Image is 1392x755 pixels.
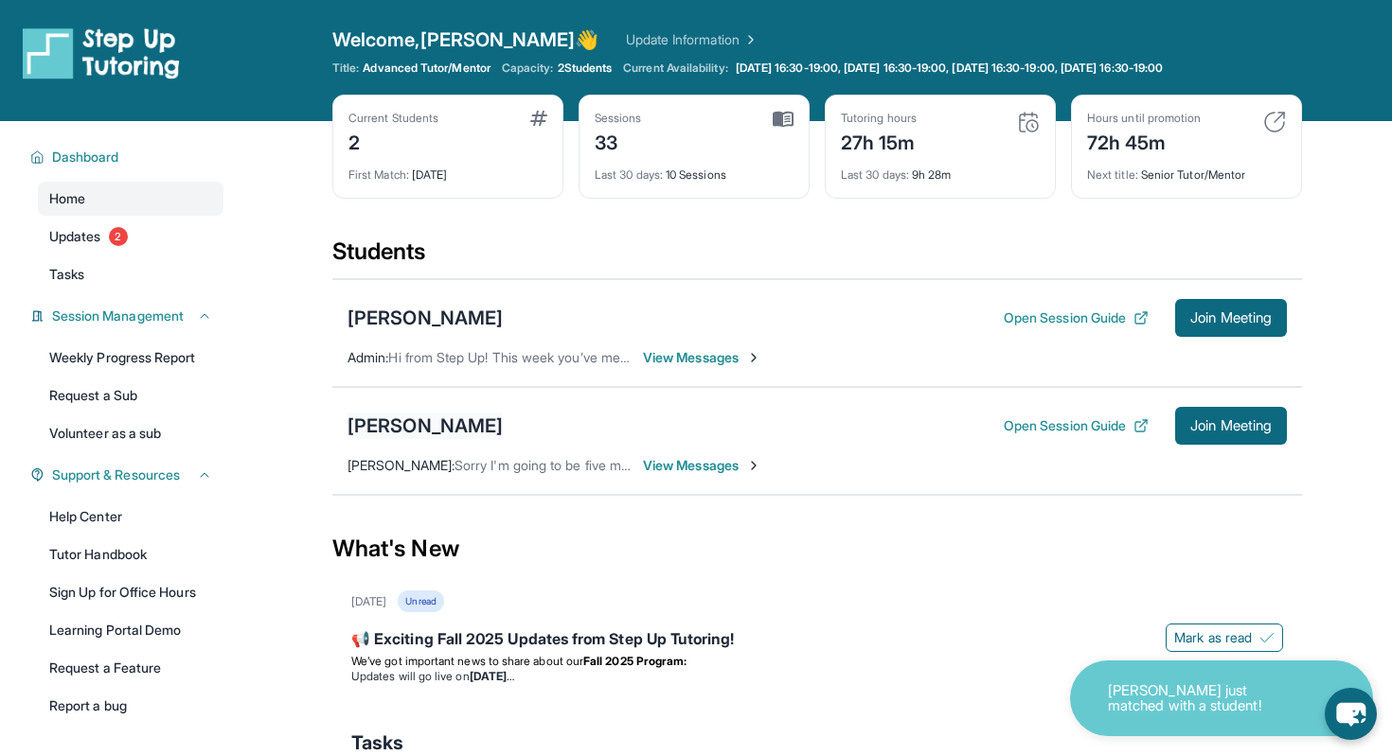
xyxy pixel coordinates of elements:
a: Updates2 [38,219,223,254]
span: Advanced Tutor/Mentor [363,61,490,76]
span: 2 Students [558,61,613,76]
a: [DATE] 16:30-19:00, [DATE] 16:30-19:00, [DATE] 16:30-19:00, [DATE] 16:30-19:00 [732,61,1167,76]
span: Join Meeting [1190,420,1272,431]
div: [PERSON_NAME] [348,413,503,439]
span: Last 30 days : [841,167,909,182]
div: 27h 15m [841,126,917,156]
a: Report a bug [38,689,223,723]
div: 9h 28m [841,156,1040,183]
span: Support & Resources [52,465,180,484]
div: What's New [332,507,1302,590]
button: Session Management [45,307,212,325]
a: Tutor Handbook [38,537,223,571]
div: 10 Sessions [595,156,794,183]
div: Unread [398,590,443,612]
span: Admin : [348,349,388,365]
span: 2 [109,227,128,246]
button: Support & Resources [45,465,212,484]
a: Weekly Progress Report [38,341,223,375]
div: [DATE] [351,594,386,609]
p: [PERSON_NAME] just matched with a student! [1108,683,1297,714]
strong: [DATE] [470,669,514,683]
span: Next title : [1087,167,1138,182]
span: Current Availability: [623,61,727,76]
span: Sorry I'm going to be five minutes late because I'm eating rn [455,457,815,473]
img: Mark as read [1259,630,1275,645]
img: Chevron Right [740,30,758,49]
img: card [530,111,547,126]
span: We’ve got important news to share about our [351,654,583,668]
span: Home [49,189,85,208]
button: Open Session Guide [1004,416,1149,435]
span: Last 30 days : [595,167,663,182]
span: View Messages [643,456,761,475]
a: Help Center [38,500,223,534]
button: Join Meeting [1175,407,1287,445]
a: Sign Up for Office Hours [38,575,223,609]
img: card [1263,111,1286,133]
a: Learning Portal Demo [38,613,223,647]
a: Update Information [626,30,758,49]
li: Updates will go live on [351,669,1283,684]
img: card [1017,111,1040,133]
div: Sessions [595,111,642,126]
span: Session Management [52,307,184,325]
div: [PERSON_NAME] [348,305,503,331]
span: Title: [332,61,359,76]
button: Mark as read [1166,623,1283,652]
button: Dashboard [45,148,212,167]
span: Welcome, [PERSON_NAME] 👋 [332,26,599,53]
div: Current Students [348,111,438,126]
div: 72h 45m [1087,126,1201,156]
div: Senior Tutor/Mentor [1087,156,1286,183]
div: 📢 Exciting Fall 2025 Updates from Step Up Tutoring! [351,627,1283,654]
span: First Match : [348,167,409,182]
span: [PERSON_NAME] : [348,457,455,473]
div: Hours until promotion [1087,111,1201,126]
img: Chevron-Right [746,350,761,365]
div: Tutoring hours [841,111,917,126]
a: Request a Feature [38,651,223,685]
span: View Messages [643,348,761,367]
a: Request a Sub [38,378,223,413]
div: 33 [595,126,642,156]
img: Chevron-Right [746,458,761,473]
div: Students [332,237,1302,278]
span: Capacity: [502,61,554,76]
button: Join Meeting [1175,299,1287,337]
span: [DATE] 16:30-19:00, [DATE] 16:30-19:00, [DATE] 16:30-19:00, [DATE] 16:30-19:00 [736,61,1163,76]
a: Home [38,182,223,216]
span: Dashboard [52,148,119,167]
span: Tasks [49,265,84,284]
button: Open Session Guide [1004,308,1149,327]
a: Volunteer as a sub [38,416,223,450]
span: Hi from Step Up! This week you’ve met for 0 minutes and this month you’ve met for 6 hours. Happy ... [388,349,1038,365]
img: logo [23,26,180,79]
strong: Fall 2025 Program: [583,654,687,668]
a: Tasks [38,257,223,291]
button: chat-button [1325,688,1377,740]
span: Join Meeting [1190,312,1272,324]
div: [DATE] [348,156,547,183]
div: 2 [348,126,438,156]
span: Updates [49,227,101,246]
img: card [773,111,794,128]
span: Mark as read [1174,628,1252,647]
